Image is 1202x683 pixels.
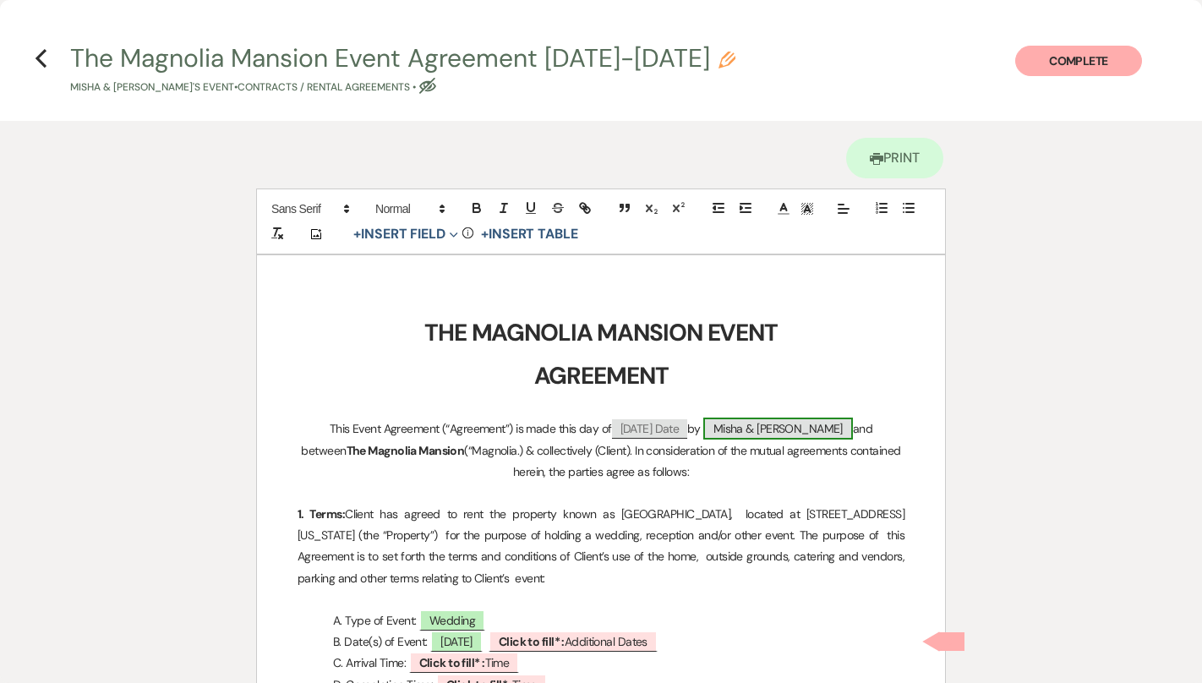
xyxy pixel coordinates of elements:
[70,79,735,96] p: Misha & [PERSON_NAME]'s Event • Contracts / Rental Agreements •
[409,652,520,673] span: Time
[1015,46,1142,76] button: Complete
[846,138,943,178] a: Print
[430,631,483,652] span: [DATE]
[298,504,904,589] p: Client has agreed to rent the property known as [GEOGRAPHIC_DATA], located at [STREET_ADDRESS][US...
[298,506,345,522] strong: 1. Terms:
[298,610,904,631] p: A. Type of Event:
[424,317,778,348] strong: THE MAGNOLIA MANSION EVENT
[703,418,853,440] span: Misha & [PERSON_NAME]
[368,199,451,219] span: Header Formats
[612,419,688,439] span: [DATE] Date
[481,227,489,241] span: +
[419,609,485,631] span: Wedding
[298,418,904,483] p: This Event Agreement (“Agreement”) is made this day of by and between (“Magnolia.) & collectively...
[534,360,669,391] strong: AGREEMENT
[298,653,904,674] p: C. Arrival Time:
[298,631,904,653] p: B. Date(s) of Event:
[475,224,584,244] button: +Insert Table
[347,443,465,458] strong: The Magnolia Mansion
[489,631,658,652] span: Additional Dates
[353,227,361,241] span: +
[499,634,565,649] b: Click to fill* :
[772,199,795,219] span: Text Color
[347,224,464,244] button: Insert Field
[832,199,855,219] span: Alignment
[795,199,819,219] span: Text Background Color
[419,655,485,670] b: Click to fill* :
[70,46,735,96] button: The Magnolia Mansion Event Agreement [DATE]-[DATE]Misha & [PERSON_NAME]'s Event•Contracts / Renta...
